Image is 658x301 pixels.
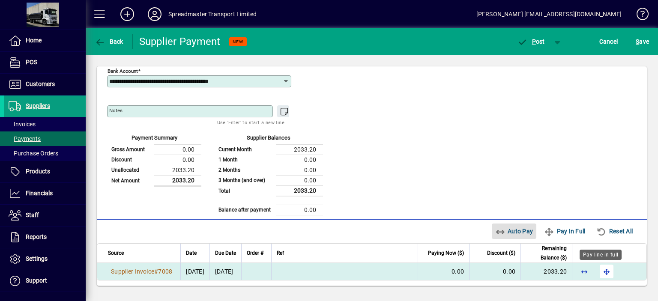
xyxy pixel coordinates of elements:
[109,107,123,113] mat-label: Notes
[526,244,567,262] span: Remaining Balance ($)
[154,268,158,275] span: #
[26,168,50,175] span: Products
[599,35,618,48] span: Cancel
[214,185,276,196] td: Total
[107,134,201,144] div: Payment Summary
[26,80,55,87] span: Customers
[544,268,567,275] span: 2033.20
[217,117,284,127] mat-hint: Use 'Enter' to start a new line
[597,34,620,49] button: Cancel
[276,165,323,175] td: 0.00
[108,68,138,74] mat-label: Bank Account
[4,248,86,270] a: Settings
[487,248,515,258] span: Discount ($)
[636,35,649,48] span: ave
[634,34,651,49] button: Save
[107,155,154,165] td: Discount
[4,161,86,182] a: Products
[214,205,276,215] td: Balance after payment
[214,155,276,165] td: 1 Month
[107,165,154,175] td: Unallocated
[596,224,633,238] span: Reset All
[4,183,86,204] a: Financials
[139,35,221,48] div: Supplier Payment
[636,38,639,45] span: S
[114,6,141,22] button: Add
[26,277,47,284] span: Support
[95,38,123,45] span: Back
[154,165,201,175] td: 2033.20
[452,268,464,275] span: 0.00
[186,268,204,275] span: [DATE]
[544,224,585,238] span: Pay In Full
[186,248,197,258] span: Date
[247,248,263,258] span: Order #
[107,175,154,186] td: Net Amount
[214,165,276,175] td: 2 Months
[214,134,323,144] div: Supplier Balances
[108,267,175,276] a: Supplier Invoice#7008
[154,144,201,155] td: 0.00
[154,175,201,186] td: 2033.20
[492,224,537,239] button: Auto Pay
[158,268,172,275] span: 7008
[4,30,86,51] a: Home
[4,52,86,73] a: POS
[108,248,124,258] span: Source
[4,226,86,248] a: Reports
[428,248,464,258] span: Paying Now ($)
[276,155,323,165] td: 0.00
[214,125,323,215] app-page-summary-card: Supplier Balances
[141,6,168,22] button: Profile
[215,248,236,258] span: Due Date
[9,121,36,128] span: Invoices
[276,175,323,185] td: 0.00
[476,7,622,21] div: [PERSON_NAME] [EMAIL_ADDRESS][DOMAIN_NAME]
[4,146,86,161] a: Purchase Orders
[86,34,133,49] app-page-header-button: Back
[503,268,515,275] span: 0.00
[517,38,545,45] span: ost
[26,102,50,109] span: Suppliers
[276,185,323,196] td: 2033.20
[513,34,549,49] button: Post
[26,190,53,197] span: Financials
[593,224,636,239] button: Reset All
[26,233,47,240] span: Reports
[107,125,201,187] app-page-summary-card: Payment Summary
[214,144,276,155] td: Current Month
[4,131,86,146] a: Payments
[26,37,42,44] span: Home
[4,74,86,95] a: Customers
[214,175,276,185] td: 3 Months (and over)
[233,39,243,45] span: NEW
[168,7,257,21] div: Spreadmaster Transport Limited
[26,212,39,218] span: Staff
[276,144,323,155] td: 2033.20
[111,268,154,275] span: Supplier Invoice
[93,34,126,49] button: Back
[154,155,201,165] td: 0.00
[277,248,284,258] span: Ref
[4,117,86,131] a: Invoices
[532,38,536,45] span: P
[541,224,589,239] button: Pay In Full
[9,150,58,157] span: Purchase Orders
[107,144,154,155] td: Gross Amount
[9,135,41,142] span: Payments
[209,263,241,280] td: [DATE]
[26,255,48,262] span: Settings
[4,205,86,226] a: Staff
[580,250,622,260] div: Pay line in full
[276,205,323,215] td: 0.00
[26,59,37,66] span: POS
[495,224,533,238] span: Auto Pay
[4,270,86,292] a: Support
[630,2,647,30] a: Knowledge Base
